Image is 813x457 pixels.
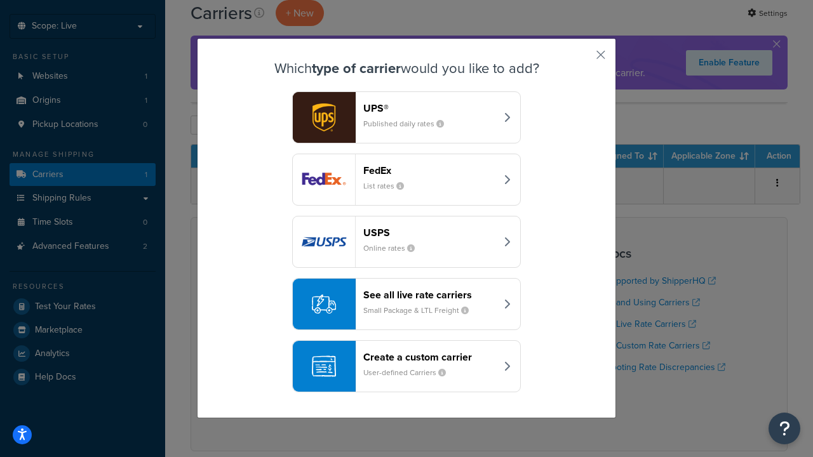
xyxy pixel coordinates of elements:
[292,278,521,330] button: See all live rate carriersSmall Package & LTL Freight
[312,292,336,316] img: icon-carrier-liverate-becf4550.svg
[363,242,425,254] small: Online rates
[363,227,496,239] header: USPS
[292,154,521,206] button: fedEx logoFedExList rates
[363,289,496,301] header: See all live rate carriers
[293,92,355,143] img: ups logo
[363,351,496,363] header: Create a custom carrier
[363,180,414,192] small: List rates
[312,58,401,79] strong: type of carrier
[363,118,454,129] small: Published daily rates
[363,305,479,316] small: Small Package & LTL Freight
[363,164,496,176] header: FedEx
[293,216,355,267] img: usps logo
[292,216,521,268] button: usps logoUSPSOnline rates
[312,354,336,378] img: icon-carrier-custom-c93b8a24.svg
[292,340,521,392] button: Create a custom carrierUser-defined Carriers
[363,367,456,378] small: User-defined Carriers
[363,102,496,114] header: UPS®
[292,91,521,143] button: ups logoUPS®Published daily rates
[769,413,800,444] button: Open Resource Center
[293,154,355,205] img: fedEx logo
[229,61,584,76] h3: Which would you like to add?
